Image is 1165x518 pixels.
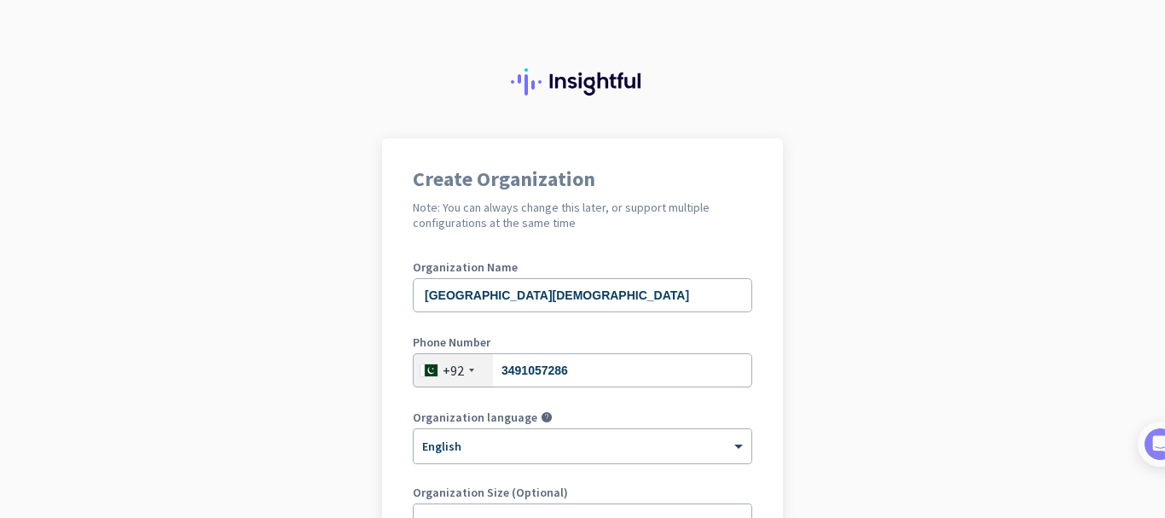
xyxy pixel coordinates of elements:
label: Organization Size (Optional) [413,486,752,498]
input: 21 23456789 [413,353,752,387]
label: Organization language [413,411,537,423]
input: What is the name of your organization? [413,278,752,312]
label: Organization Name [413,261,752,273]
i: help [541,411,553,423]
h2: Note: You can always change this later, or support multiple configurations at the same time [413,200,752,230]
img: Insightful [511,68,654,96]
div: +92 [443,362,464,379]
h1: Create Organization [413,169,752,189]
label: Phone Number [413,336,752,348]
